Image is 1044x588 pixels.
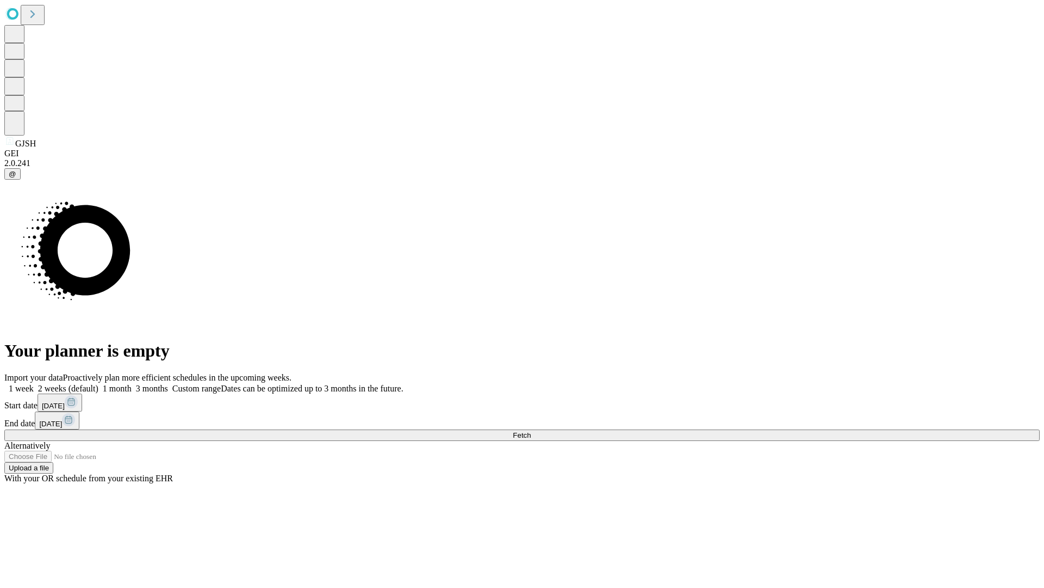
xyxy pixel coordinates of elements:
div: GEI [4,149,1040,158]
span: GJSH [15,139,36,148]
span: [DATE] [39,420,62,428]
span: Fetch [513,431,531,439]
div: Start date [4,394,1040,412]
span: With your OR schedule from your existing EHR [4,474,173,483]
span: Dates can be optimized up to 3 months in the future. [221,384,403,393]
div: End date [4,412,1040,430]
button: @ [4,168,21,180]
button: Upload a file [4,462,53,474]
button: [DATE] [35,412,79,430]
span: 1 week [9,384,34,393]
span: Proactively plan more efficient schedules in the upcoming weeks. [63,373,291,382]
span: Alternatively [4,441,50,450]
button: [DATE] [38,394,82,412]
span: 2 weeks (default) [38,384,98,393]
span: Custom range [172,384,221,393]
span: [DATE] [42,402,65,410]
span: @ [9,170,16,178]
span: Import your data [4,373,63,382]
button: Fetch [4,430,1040,441]
div: 2.0.241 [4,158,1040,168]
span: 1 month [103,384,132,393]
span: 3 months [136,384,168,393]
h1: Your planner is empty [4,341,1040,361]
